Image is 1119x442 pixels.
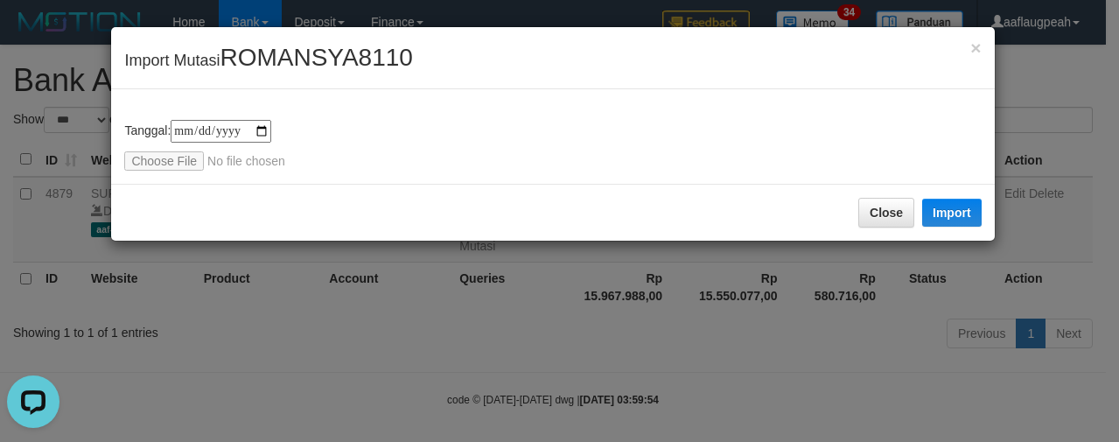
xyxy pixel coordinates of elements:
span: Import Mutasi [124,52,413,69]
span: ROMANSYA8110 [220,44,412,71]
button: Import [922,199,982,227]
div: Tanggal: [124,120,981,171]
button: Close [858,198,914,228]
span: × [970,38,981,58]
button: Open LiveChat chat widget [7,7,59,60]
button: Close [970,39,981,57]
